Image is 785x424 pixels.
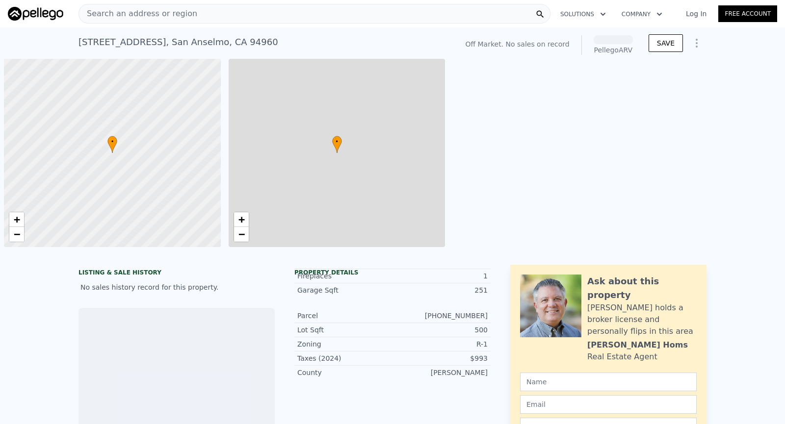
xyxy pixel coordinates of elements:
a: Zoom in [234,212,249,227]
button: SAVE [649,34,683,52]
div: • [332,136,342,153]
div: 1 [392,271,488,281]
div: [PERSON_NAME] holds a broker license and personally flips in this area [587,302,697,337]
span: + [238,213,244,225]
span: + [14,213,20,225]
img: Pellego [8,7,63,21]
div: Taxes (2024) [297,353,392,363]
div: $993 [392,353,488,363]
span: − [14,228,20,240]
span: • [332,137,342,146]
a: Log In [674,9,718,19]
div: County [297,368,392,377]
span: • [107,137,117,146]
div: Pellego ARV [594,45,633,55]
div: Garage Sqft [297,285,392,295]
div: [PHONE_NUMBER] [392,311,488,321]
div: 500 [392,325,488,335]
a: Zoom out [9,227,24,242]
button: Company [614,5,670,23]
div: • [107,136,117,153]
div: Ask about this property [587,274,697,302]
div: R-1 [392,339,488,349]
div: 251 [392,285,488,295]
input: Name [520,373,697,391]
a: Zoom out [234,227,249,242]
button: Solutions [552,5,614,23]
a: Free Account [718,5,777,22]
button: Show Options [687,33,706,53]
div: Lot Sqft [297,325,392,335]
div: Zoning [297,339,392,349]
div: Real Estate Agent [587,351,657,363]
span: − [238,228,244,240]
span: Search an address or region [79,8,197,20]
div: [STREET_ADDRESS] , San Anselmo , CA 94960 [78,35,278,49]
input: Email [520,395,697,414]
div: [PERSON_NAME] Homs [587,339,688,351]
div: [PERSON_NAME] [392,368,488,377]
div: LISTING & SALE HISTORY [78,269,275,278]
div: Parcel [297,311,392,321]
div: No sales history record for this property. [78,278,275,296]
div: Off Market. No sales on record [465,39,569,49]
a: Zoom in [9,212,24,227]
div: Fireplaces [297,271,392,281]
